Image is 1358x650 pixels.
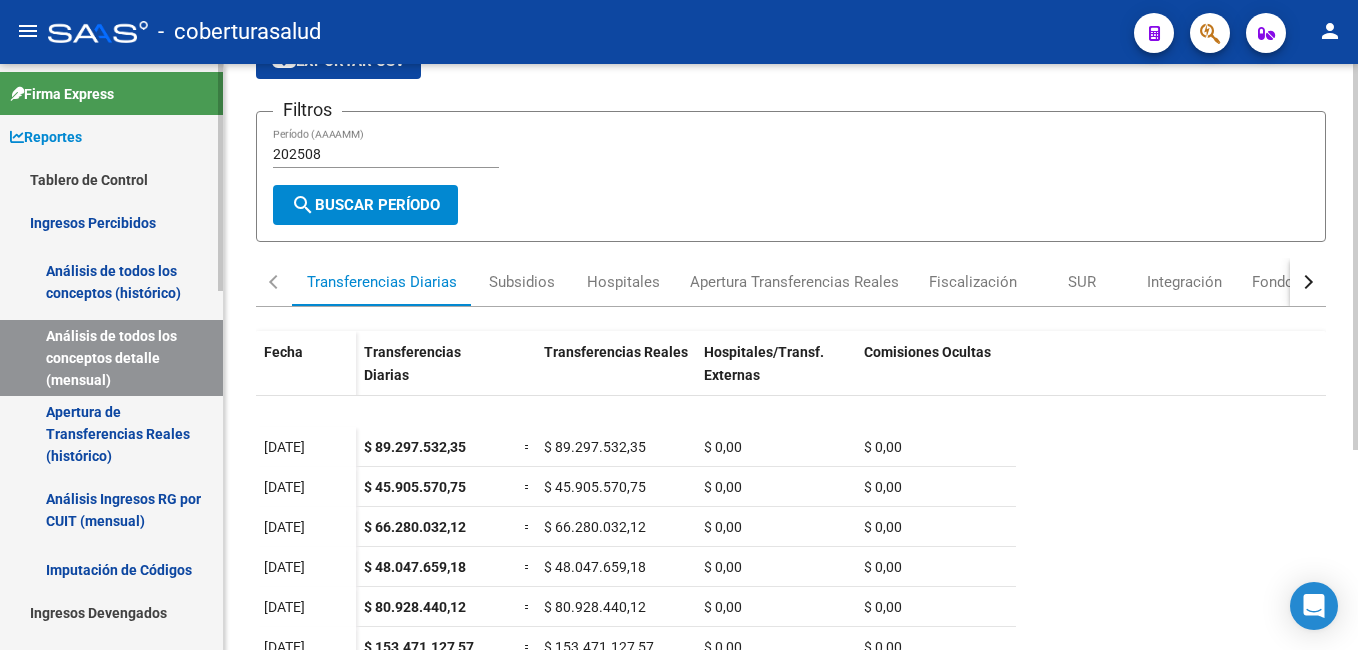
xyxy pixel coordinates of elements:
[264,559,305,575] span: [DATE]
[364,439,466,455] span: $ 89.297.532,35
[587,271,660,293] div: Hospitales
[158,10,321,54] span: - coberturasalud
[544,519,646,535] span: $ 66.280.032,12
[10,83,114,105] span: Firma Express
[864,479,902,495] span: $ 0,00
[704,479,742,495] span: $ 0,00
[524,599,532,615] span: =
[704,344,824,383] span: Hospitales/Transf. Externas
[1290,582,1338,630] div: Open Intercom Messenger
[704,519,742,535] span: $ 0,00
[704,439,742,455] span: $ 0,00
[864,519,902,535] span: $ 0,00
[864,599,902,615] span: $ 0,00
[356,331,516,415] datatable-header-cell: Transferencias Diarias
[1147,271,1222,293] div: Integración
[696,331,856,415] datatable-header-cell: Hospitales/Transf. Externas
[291,193,315,217] mat-icon: search
[864,559,902,575] span: $ 0,00
[929,271,1017,293] div: Fiscalización
[544,559,646,575] span: $ 48.047.659,18
[291,196,440,214] span: Buscar Período
[489,271,555,293] div: Subsidios
[856,331,1016,415] datatable-header-cell: Comisiones Ocultas
[544,599,646,615] span: $ 80.928.440,12
[364,344,461,383] span: Transferencias Diarias
[544,344,688,360] span: Transferencias Reales
[264,519,305,535] span: [DATE]
[264,439,305,455] span: [DATE]
[272,52,405,70] span: Exportar CSV
[256,331,356,415] datatable-header-cell: Fecha
[524,479,532,495] span: =
[307,271,457,293] div: Transferencias Diarias
[1068,271,1096,293] div: SUR
[273,96,342,124] h3: Filtros
[864,439,902,455] span: $ 0,00
[536,331,696,415] datatable-header-cell: Transferencias Reales
[10,126,82,148] span: Reportes
[524,519,532,535] span: =
[524,439,532,455] span: =
[16,19,40,43] mat-icon: menu
[264,599,305,615] span: [DATE]
[544,439,646,455] span: $ 89.297.532,35
[544,479,646,495] span: $ 45.905.570,75
[364,559,466,575] span: $ 48.047.659,18
[690,271,899,293] div: Apertura Transferencias Reales
[364,599,466,615] span: $ 80.928.440,12
[364,479,466,495] span: $ 45.905.570,75
[264,344,303,360] span: Fecha
[1318,19,1342,43] mat-icon: person
[364,519,466,535] span: $ 66.280.032,12
[704,559,742,575] span: $ 0,00
[864,344,991,360] span: Comisiones Ocultas
[704,599,742,615] span: $ 0,00
[264,479,305,495] span: [DATE]
[524,559,532,575] span: =
[273,185,458,225] button: Buscar Período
